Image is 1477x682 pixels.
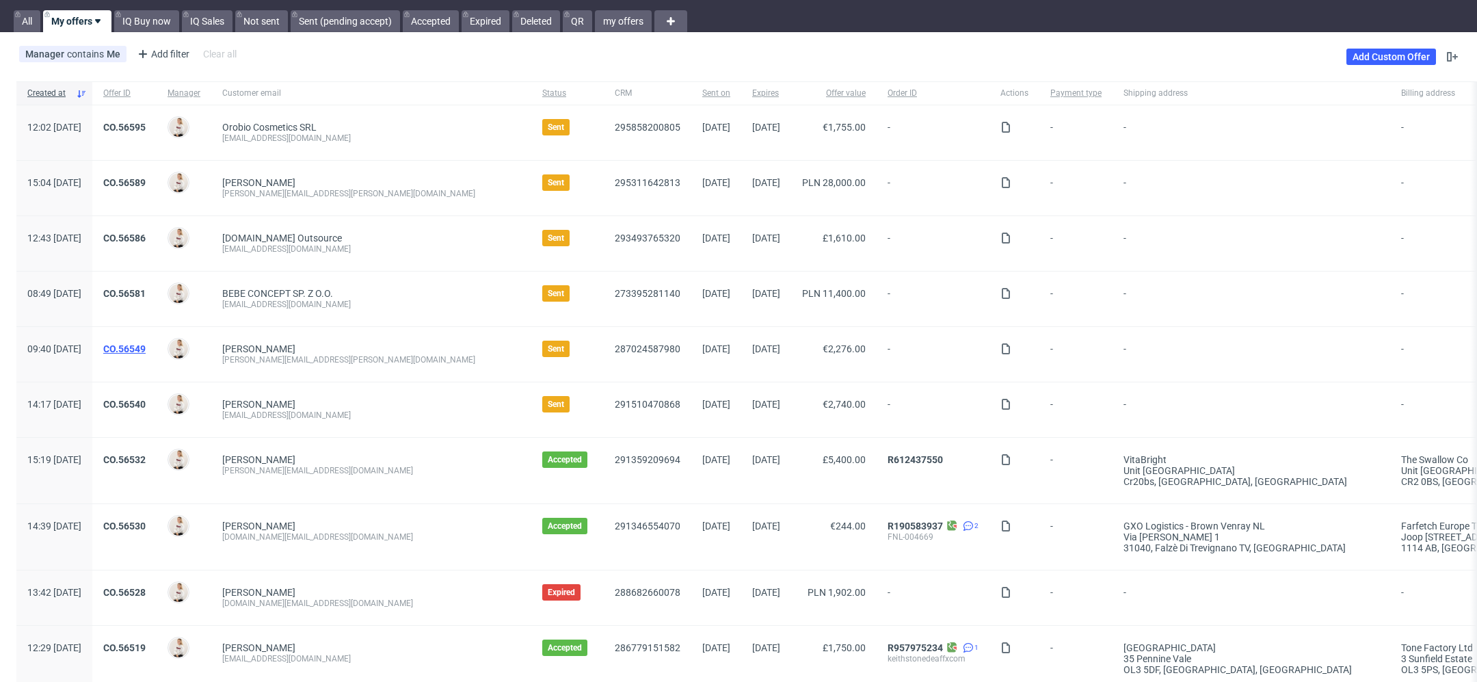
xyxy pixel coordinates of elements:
[548,177,564,188] span: Sent
[548,122,564,133] span: Sent
[615,88,680,99] span: CRM
[1123,642,1379,653] div: [GEOGRAPHIC_DATA]
[888,233,979,254] span: -
[823,233,866,244] span: £1,610.00
[222,88,520,99] span: Customer email
[752,343,780,354] span: [DATE]
[103,88,146,99] span: Offer ID
[830,521,866,532] span: €244.00
[291,10,400,32] a: Sent (pending accept)
[27,521,81,532] span: 14:39 [DATE]
[168,88,200,99] span: Manager
[702,233,730,244] span: [DATE]
[27,399,81,410] span: 14:17 [DATE]
[403,10,459,32] a: Accepted
[888,521,943,532] a: R190583937
[114,10,179,32] a: IQ Buy now
[615,399,680,410] a: 291510470868
[1123,465,1379,476] div: Unit [GEOGRAPHIC_DATA]
[222,598,520,609] div: [DOMAIN_NAME][EMAIL_ADDRESS][DOMAIN_NAME]
[1123,122,1379,144] span: -
[103,454,146,465] a: CO.56532
[702,88,730,99] span: Sent on
[1050,233,1102,254] span: -
[27,122,81,133] span: 12:02 [DATE]
[1123,454,1379,465] div: VitaBright
[169,516,188,536] img: Mari Fok
[27,177,81,188] span: 15:04 [DATE]
[974,521,979,532] span: 2
[103,122,146,133] a: CO.56595
[222,233,342,244] a: [DOMAIN_NAME] Outsource
[169,395,188,414] img: Mari Fok
[752,177,780,188] span: [DATE]
[1050,642,1102,675] span: -
[512,10,560,32] a: Deleted
[888,653,979,664] div: keithstonedeaffxcom
[1123,88,1379,99] span: Shipping address
[888,532,979,542] div: FNL-004669
[548,642,582,653] span: Accepted
[888,454,943,465] a: R612437550
[752,521,780,532] span: [DATE]
[182,10,232,32] a: IQ Sales
[1346,49,1436,65] a: Add Custom Offer
[702,343,730,354] span: [DATE]
[888,587,979,609] span: -
[1050,587,1102,609] span: -
[802,177,866,188] span: PLN 28,000.00
[103,642,146,653] a: CO.56519
[595,10,652,32] a: my offers
[169,228,188,248] img: Mari Fok
[222,587,295,598] a: [PERSON_NAME]
[222,343,295,354] a: [PERSON_NAME]
[1050,454,1102,487] span: -
[25,49,67,60] span: Manager
[702,454,730,465] span: [DATE]
[27,288,81,299] span: 08:49 [DATE]
[752,88,780,99] span: Expires
[888,343,979,365] span: -
[222,465,520,476] div: [PERSON_NAME][EMAIL_ADDRESS][DOMAIN_NAME]
[823,642,866,653] span: £1,750.00
[974,642,979,653] span: 1
[548,399,564,410] span: Sent
[1123,177,1379,199] span: -
[752,288,780,299] span: [DATE]
[14,10,40,32] a: All
[222,399,295,410] a: [PERSON_NAME]
[27,587,81,598] span: 13:42 [DATE]
[103,399,146,410] a: CO.56540
[548,343,564,354] span: Sent
[1123,399,1379,421] span: -
[1050,343,1102,365] span: -
[702,399,730,410] span: [DATE]
[960,521,979,532] a: 2
[548,521,582,532] span: Accepted
[27,88,70,99] span: Created at
[1050,399,1102,421] span: -
[1123,288,1379,310] span: -
[1050,521,1102,553] span: -
[1050,122,1102,144] span: -
[702,288,730,299] span: [DATE]
[615,288,680,299] a: 273395281140
[222,288,333,299] a: BEBE CONCEPT SP. Z O.O.
[235,10,288,32] a: Not sent
[823,454,866,465] span: £5,400.00
[615,642,680,653] a: 286779151582
[222,454,295,465] a: [PERSON_NAME]
[107,49,120,60] div: Me
[823,399,866,410] span: €2,740.00
[615,454,680,465] a: 291359209694
[1123,476,1379,487] div: cr20bs, [GEOGRAPHIC_DATA] , [GEOGRAPHIC_DATA]
[888,399,979,421] span: -
[103,177,146,188] a: CO.56589
[103,343,146,354] a: CO.56549
[888,288,979,310] span: -
[752,642,780,653] span: [DATE]
[1050,177,1102,199] span: -
[548,233,564,244] span: Sent
[802,88,866,99] span: Offer value
[169,118,188,137] img: Mari Fok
